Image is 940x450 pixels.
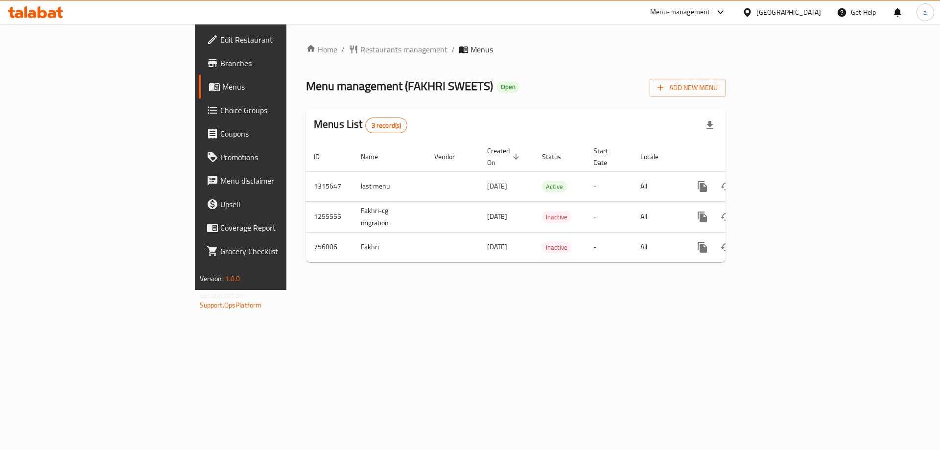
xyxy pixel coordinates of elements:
span: Name [361,151,391,163]
th: Actions [683,142,793,172]
span: Menus [470,44,493,55]
span: [DATE] [487,210,507,223]
button: more [691,236,714,259]
h2: Menus List [314,117,407,133]
a: Menus [199,75,352,98]
span: Restaurants management [360,44,447,55]
span: Edit Restaurant [220,34,344,46]
td: Fakhri [353,232,426,262]
a: Branches [199,51,352,75]
span: [DATE] [487,180,507,192]
span: Locale [640,151,671,163]
span: Menu disclaimer [220,175,344,187]
span: Vendor [434,151,468,163]
td: - [586,171,633,201]
span: Menu management ( FAKHRI SWEETS ) [306,75,493,97]
td: - [586,201,633,232]
span: Start Date [593,145,621,168]
a: Promotions [199,145,352,169]
span: Coverage Report [220,222,344,234]
span: Choice Groups [220,104,344,116]
button: Change Status [714,236,738,259]
span: Version: [200,272,224,285]
a: Support.OpsPlatform [200,299,262,311]
button: more [691,175,714,198]
a: Menu disclaimer [199,169,352,192]
span: 3 record(s) [366,121,407,130]
a: Coverage Report [199,216,352,239]
span: Status [542,151,574,163]
div: Inactive [542,241,571,253]
button: Change Status [714,205,738,229]
button: more [691,205,714,229]
td: Fakhri-cg migration [353,201,426,232]
td: All [633,171,683,201]
button: Add New Menu [650,79,726,97]
span: a [923,7,927,18]
span: Get support on: [200,289,245,302]
div: Inactive [542,211,571,223]
span: Add New Menu [658,82,718,94]
a: Grocery Checklist [199,239,352,263]
table: enhanced table [306,142,793,262]
div: Total records count [365,118,408,133]
span: Active [542,181,567,192]
div: [GEOGRAPHIC_DATA] [756,7,821,18]
a: Edit Restaurant [199,28,352,51]
a: Upsell [199,192,352,216]
td: All [633,232,683,262]
td: last menu [353,171,426,201]
li: / [451,44,455,55]
span: ID [314,151,332,163]
span: Upsell [220,198,344,210]
button: Change Status [714,175,738,198]
a: Choice Groups [199,98,352,122]
span: Open [497,83,519,91]
span: Coupons [220,128,344,140]
span: Menus [222,81,344,93]
div: Export file [698,114,722,137]
a: Coupons [199,122,352,145]
td: - [586,232,633,262]
span: Inactive [542,212,571,223]
div: Menu-management [650,6,710,18]
span: Branches [220,57,344,69]
td: All [633,201,683,232]
span: Created On [487,145,522,168]
a: Restaurants management [349,44,447,55]
nav: breadcrumb [306,44,726,55]
span: Promotions [220,151,344,163]
span: Inactive [542,242,571,253]
span: [DATE] [487,240,507,253]
span: 1.0.0 [225,272,240,285]
div: Open [497,81,519,93]
span: Grocery Checklist [220,245,344,257]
